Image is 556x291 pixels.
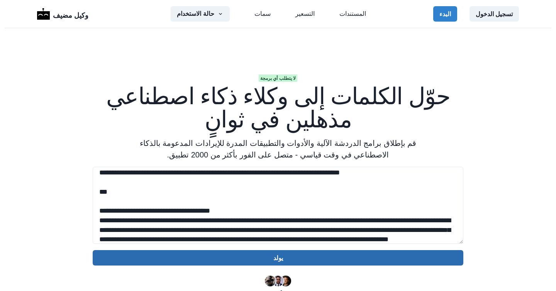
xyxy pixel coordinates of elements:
a: سمات [254,9,271,19]
a: التسعير [295,9,315,19]
img: ريان فلورنس [265,276,276,286]
font: المستندات [339,10,366,17]
img: الشعار [37,8,50,20]
img: سيجون أديبايو [273,276,283,286]
font: البدء [439,11,451,17]
font: قم بإطلاق برامج الدردشة الآلية والأدوات والتطبيقات المدرة للإيرادات المدعومة بالذكاء الاصطناعي في... [140,139,417,159]
button: حالة الاستخدام [171,6,229,22]
font: حوّل الكلمات إلى وكلاء ذكاء اصطناعي مذهلين في ثوانٍ [106,83,450,132]
font: يولد [273,255,283,261]
button: البدء [433,6,457,22]
font: لا يتطلب أي برمجة [260,76,296,81]
button: تسجيل الدخول [470,6,519,22]
button: يولد [93,250,463,266]
font: التسعير [295,10,315,17]
a: المستندات [339,9,366,19]
font: وكيل مضيف [53,12,88,19]
a: الشعاروكيل مضيف [37,7,88,21]
font: سمات [254,10,271,17]
img: كينت دودز [280,276,291,286]
font: تسجيل الدخول [476,11,513,17]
